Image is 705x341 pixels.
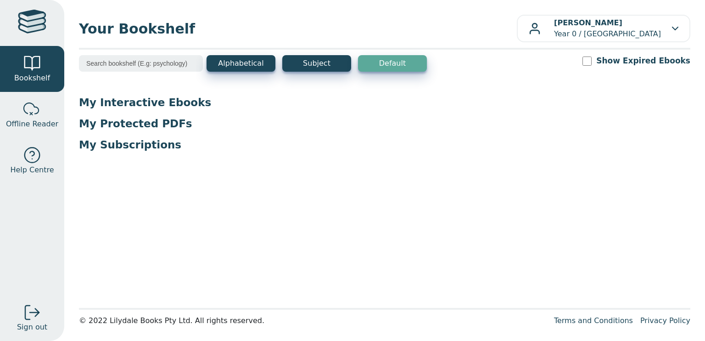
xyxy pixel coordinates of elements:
[282,55,351,72] button: Subject
[640,316,690,325] a: Privacy Policy
[17,322,47,333] span: Sign out
[596,55,690,67] label: Show Expired Ebooks
[358,55,427,72] button: Default
[79,138,690,152] p: My Subscriptions
[14,73,50,84] span: Bookshelf
[6,119,58,130] span: Offline Reader
[554,316,633,325] a: Terms and Conditions
[79,117,690,131] p: My Protected PDFs
[79,96,690,109] p: My Interactive Ebooks
[554,17,661,40] p: Year 0 / [GEOGRAPHIC_DATA]
[79,18,517,39] span: Your Bookshelf
[554,18,622,27] b: [PERSON_NAME]
[517,15,690,42] button: [PERSON_NAME]Year 0 / [GEOGRAPHIC_DATA]
[79,55,203,72] input: Search bookshelf (E.g: psychology)
[207,55,275,72] button: Alphabetical
[10,165,54,176] span: Help Centre
[79,315,547,326] div: © 2022 Lilydale Books Pty Ltd. All rights reserved.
